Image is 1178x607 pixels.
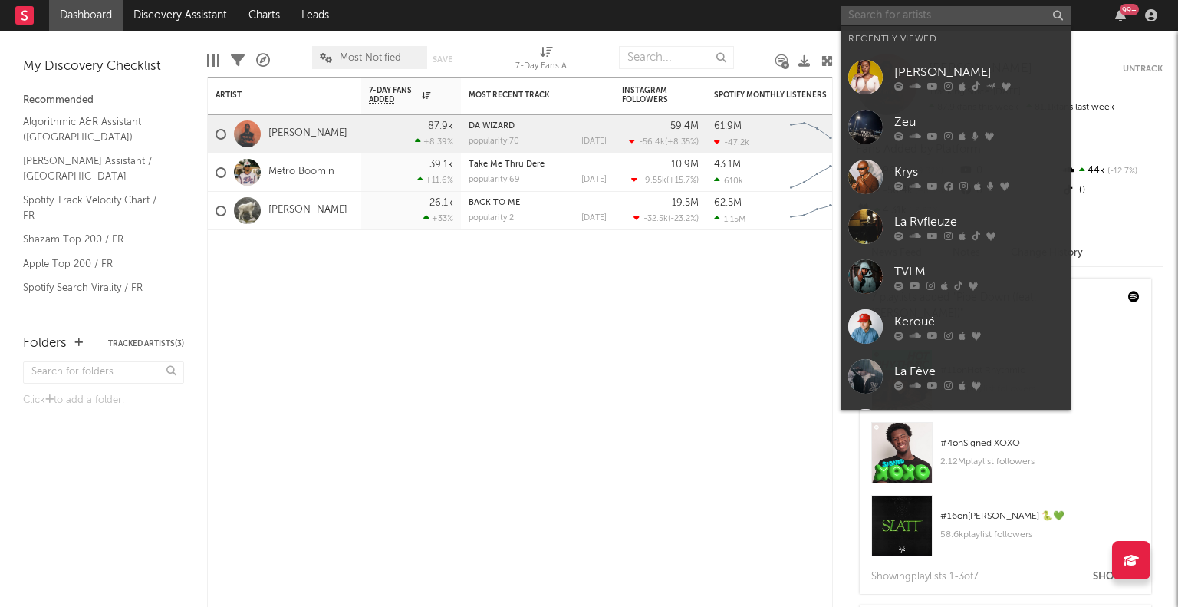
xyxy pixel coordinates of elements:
a: Apple Top 200 / FR [23,256,169,272]
div: popularity: 2 [469,214,514,223]
div: # 16 on [PERSON_NAME] 🐍💚 [940,507,1140,526]
div: ( ) [633,213,699,223]
div: Zeu [894,113,1063,131]
a: [PERSON_NAME] Assistant / [GEOGRAPHIC_DATA] [23,153,169,184]
div: TVLM [894,262,1063,281]
div: 1.15M [714,214,745,224]
div: 0 [1061,181,1163,201]
div: popularity: 70 [469,137,519,146]
div: Spotify Monthly Listeners [714,91,829,100]
div: 610k [714,176,743,186]
span: +8.35 % [667,138,696,147]
a: La Rvfleuze [841,202,1071,252]
div: [DATE] [581,214,607,223]
a: DA WIZARD [469,122,515,130]
a: Recommended For You [23,304,169,321]
div: -47.2k [714,137,749,147]
div: Recently Viewed [848,30,1063,48]
button: 99+ [1115,9,1126,21]
div: Edit Columns [207,38,219,83]
svg: Chart title [783,192,852,230]
div: BACK TO ME [469,199,607,207]
div: Keroué [894,312,1063,331]
div: ( ) [629,137,699,147]
a: Spotify Search Virality / FR [23,279,169,296]
span: -23.2 % [670,215,696,223]
a: Algorithmic A&R Assistant ([GEOGRAPHIC_DATA]) [23,114,169,145]
div: Most Recent Track [469,91,584,100]
a: [PERSON_NAME] [841,401,1071,451]
a: Spotify Track Velocity Chart / FR [23,192,169,223]
div: +11.6 % [417,175,453,185]
div: La Fève [894,362,1063,381]
a: Keroué [841,302,1071,351]
a: #4onSigned XOXO2.12Mplaylist followers [860,422,1151,495]
div: +8.39 % [415,137,453,147]
div: [PERSON_NAME] [894,63,1063,81]
div: 39.1k [429,160,453,170]
a: BACK TO ME [469,199,520,207]
span: -56.4k [639,138,665,147]
button: Show All [1093,572,1143,582]
button: Untrack [1123,61,1163,77]
svg: Chart title [783,153,852,192]
div: # 4 on Signed XOXO [940,434,1140,453]
a: #16on[PERSON_NAME] 🐍💚58.6kplaylist followers [860,495,1151,568]
div: [DATE] [581,176,607,184]
div: 61.9M [714,121,742,131]
div: My Discovery Checklist [23,58,184,76]
div: DA WIZARD [469,122,607,130]
svg: Chart title [783,115,852,153]
span: +15.7 % [669,176,696,185]
span: -12.7 % [1105,167,1137,176]
div: A&R Pipeline [256,38,270,83]
div: [DATE] [581,137,607,146]
span: -32.5k [643,215,668,223]
div: Artist [216,91,331,100]
div: 62.5M [714,198,742,208]
div: Folders [23,335,67,353]
div: 19.5M [672,198,699,208]
div: Filters [231,38,245,83]
div: Recommended [23,91,184,110]
div: 99 + [1120,4,1139,15]
a: Krys [841,152,1071,202]
input: Search for artists [841,6,1071,25]
div: 10.9M [671,160,699,170]
a: Shazam Top 200 / FR [23,231,169,248]
a: La Fève [841,351,1071,401]
div: La Rvfleuze [894,213,1063,231]
div: Click to add a folder. [23,391,184,410]
div: 26.1k [429,198,453,208]
div: 43.1M [714,160,741,170]
span: -9.55k [641,176,666,185]
a: [PERSON_NAME] [841,52,1071,102]
div: 2.12M playlist followers [940,453,1140,471]
div: ( ) [631,175,699,185]
span: 7-Day Fans Added [369,86,418,104]
div: Take Me Thru Dere [469,160,607,169]
div: 44k [1061,161,1163,181]
button: Save [433,55,452,64]
span: Most Notified [340,53,401,63]
div: Instagram Followers [622,86,676,104]
div: Krys [894,163,1063,181]
button: Tracked Artists(3) [108,340,184,348]
div: popularity: 69 [469,176,520,184]
a: [PERSON_NAME] [268,204,347,217]
div: Showing playlist s 1- 3 of 7 [871,568,979,586]
a: Zeu [841,102,1071,152]
a: Metro Boomin [268,166,334,179]
a: [PERSON_NAME] [268,127,347,140]
div: 7-Day Fans Added (7-Day Fans Added) [515,58,577,76]
div: 59.4M [670,121,699,131]
div: +33 % [423,213,453,223]
a: TVLM [841,252,1071,302]
div: 7-Day Fans Added (7-Day Fans Added) [515,38,577,83]
div: 58.6k playlist followers [940,526,1140,544]
a: Take Me Thru Dere [469,160,545,169]
div: 87.9k [428,121,453,131]
input: Search... [619,46,734,69]
input: Search for folders... [23,361,184,384]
